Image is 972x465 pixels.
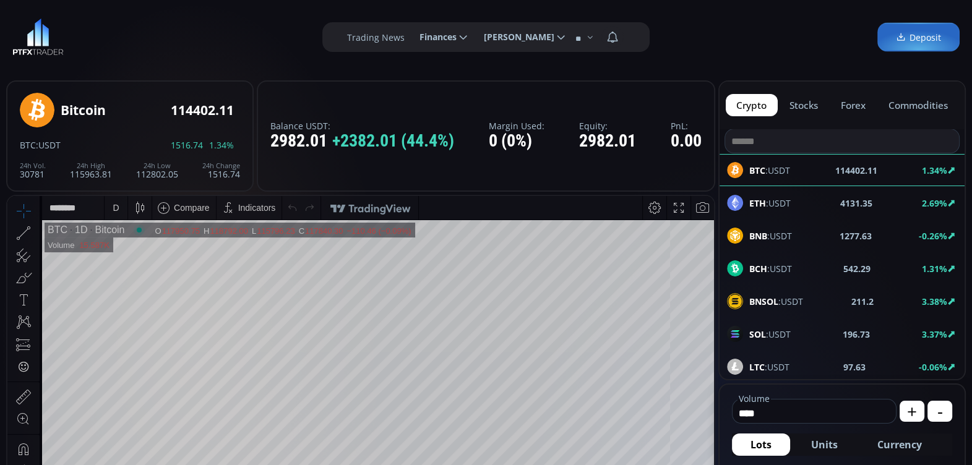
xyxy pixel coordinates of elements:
[70,162,112,169] div: 24h High
[859,433,940,456] button: Currency
[919,361,947,373] b: -0.06%
[751,437,772,452] span: Lots
[244,30,249,40] div: L
[171,140,203,150] span: 1516.74
[36,139,61,151] span: :USDT
[843,328,870,341] b: 196.73
[877,437,922,452] span: Currency
[202,30,240,40] div: 118792.00
[105,7,111,17] div: D
[489,132,544,151] div: 0 (0%)
[40,28,60,40] div: BTC
[72,45,101,54] div: 15.587K
[231,7,269,17] div: Indicators
[843,262,871,275] b: 542.29
[811,437,838,452] span: Units
[475,25,554,49] span: [PERSON_NAME]
[840,197,872,210] b: 4131.35
[249,30,287,40] div: 115796.23
[922,263,947,275] b: 1.31%
[732,433,790,456] button: Lots
[270,121,454,130] label: Balance USDT:
[202,162,240,179] div: 1516.74
[126,28,137,40] div: Market open
[749,295,803,308] span: :USDT
[877,94,958,116] button: commodities
[749,296,778,307] b: BNSOL
[749,328,766,340] b: SOL
[749,230,767,242] b: BNB
[40,45,67,54] div: Volume
[411,25,457,49] span: Finances
[749,229,792,242] span: :USDT
[12,19,64,56] img: LOGO
[80,28,117,40] div: Bitcoin
[843,360,866,373] b: 97.63
[726,94,778,116] button: crypto
[20,162,46,169] div: 24h Vol.
[749,328,791,341] span: :USDT
[171,103,234,117] div: 114402.11
[749,262,792,275] span: :USDT
[347,31,405,44] label: Trading News
[671,121,702,130] label: PnL:
[11,165,21,177] div: 
[20,139,36,151] span: BTC
[922,296,947,307] b: 3.38%
[779,94,829,116] button: stocks
[922,328,947,340] b: 3.37%
[840,229,872,242] b: 1277.63
[877,23,960,52] a: Deposit
[291,30,298,40] div: C
[155,30,192,40] div: 117950.75
[339,30,403,40] div: −110.46 (−0.09%)
[28,432,34,448] div: Hide Drawings Toolbar
[579,121,636,130] label: Equity:
[749,197,766,209] b: ETH
[749,361,765,373] b: LTC
[579,132,636,151] div: 2982.01
[927,401,952,422] button: -
[830,94,877,116] button: forex
[749,263,767,275] b: BCH
[851,295,874,308] b: 211.2
[332,132,454,151] span: +2382.01 (44.4%)
[793,433,856,456] button: Units
[749,360,789,373] span: :USDT
[919,230,947,242] b: -0.26%
[298,30,335,40] div: 117840.30
[196,30,202,40] div: H
[671,132,702,151] div: 0.00
[922,197,947,209] b: 2.69%
[202,162,240,169] div: 24h Change
[270,132,454,151] div: 2982.01
[70,162,112,179] div: 115963.81
[209,140,234,150] span: 1.34%
[61,103,106,117] div: Bitcoin
[60,28,80,40] div: 1D
[896,31,941,44] span: Deposit
[900,401,924,422] button: +
[20,162,46,179] div: 30781
[147,30,154,40] div: O
[749,197,791,210] span: :USDT
[166,7,202,17] div: Compare
[136,162,178,179] div: 112802.05
[489,121,544,130] label: Margin Used:
[136,162,178,169] div: 24h Low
